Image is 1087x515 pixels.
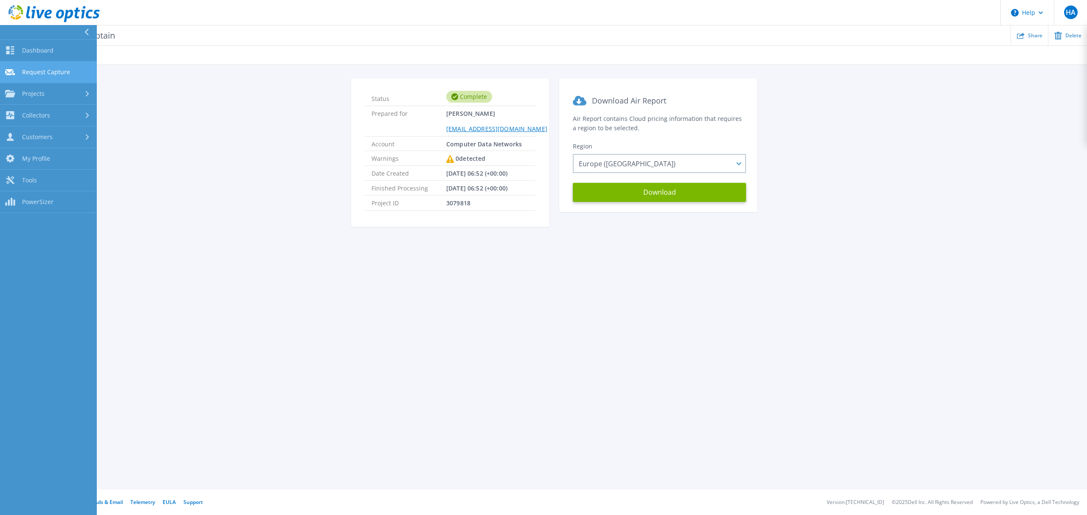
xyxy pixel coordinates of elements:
span: Dashboard [22,47,54,54]
a: Telemetry [130,498,155,506]
div: Complete [446,91,492,103]
div: 0 detected [446,151,485,166]
span: Delete [1065,33,1081,38]
li: © 2025 Dell Inc. All Rights Reserved [892,500,973,505]
span: Status [372,91,446,102]
span: Babtain [79,31,115,40]
button: Download [573,183,746,202]
span: PowerSizer [22,198,54,206]
span: Warnings [372,151,446,165]
span: Customers [22,133,53,141]
span: [DATE] 06:52 (+00:00) [446,181,507,195]
span: [DATE] 06:52 (+00:00) [446,166,507,180]
span: Account [372,137,446,151]
span: Download Air Report [592,95,666,106]
span: My Profile [22,155,50,162]
li: Version: [TECHNICAL_ID] [827,500,884,505]
span: Tools [22,176,37,184]
span: Date Created [372,166,446,180]
a: Support [183,498,203,506]
span: Projects [22,90,45,98]
span: Collectors [22,112,50,119]
a: [EMAIL_ADDRESS][DOMAIN_NAME] [446,125,547,133]
a: EULA [163,498,176,506]
span: Request Capture [22,68,70,76]
span: Computer Data Networks [446,137,522,151]
span: Finished Processing [372,181,446,195]
span: 3079818 [446,196,470,210]
span: Share [1028,33,1042,38]
span: Prepared for [372,106,446,136]
span: Region [573,142,592,150]
a: Ads & Email [94,498,123,506]
span: HA [1066,9,1076,16]
div: Europe ([GEOGRAPHIC_DATA]) [573,154,746,173]
span: [PERSON_NAME] [446,106,547,136]
span: Air Report contains Cloud pricing information that requires a region to be selected. [573,115,742,132]
span: Project ID [372,196,446,210]
li: Powered by Live Optics, a Dell Technology [980,500,1079,505]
